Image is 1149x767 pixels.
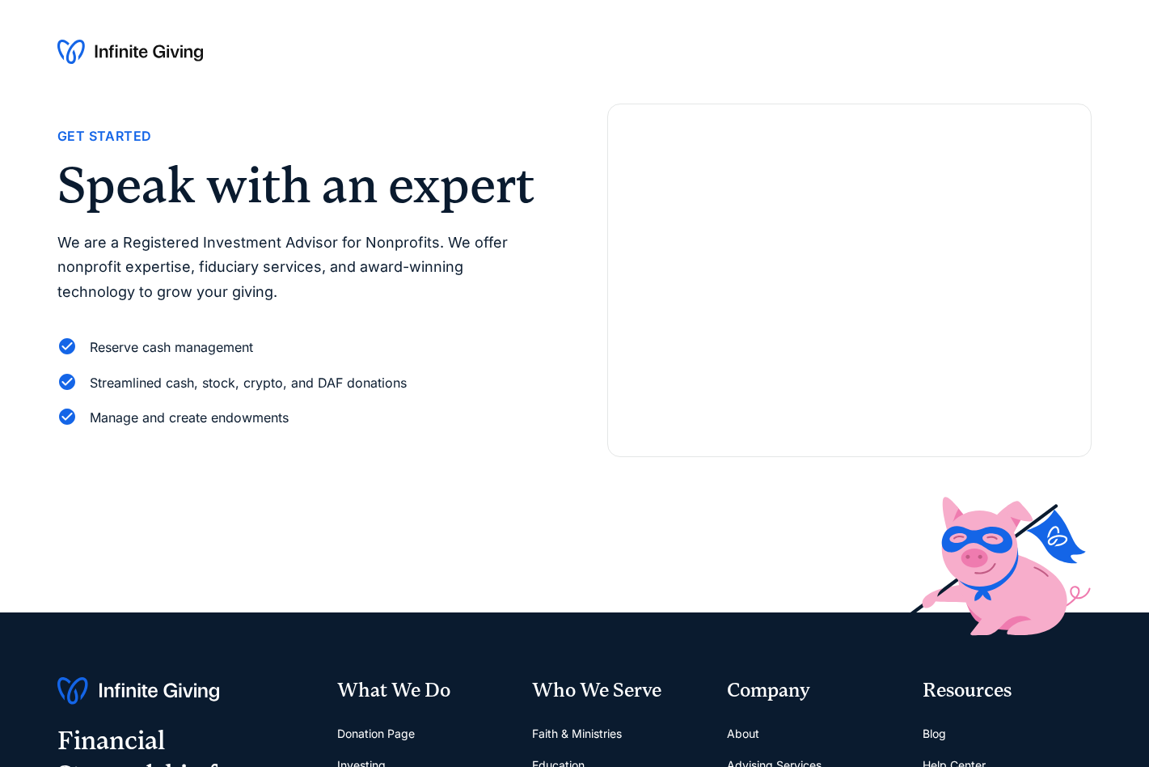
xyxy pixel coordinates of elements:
a: Faith & Ministries [532,718,622,750]
h2: Speak with an expert [57,160,542,210]
iframe: Form 0 [634,156,1065,430]
div: Get Started [57,125,151,147]
div: Reserve cash management [90,337,253,358]
a: About [727,718,759,750]
div: What We Do [337,677,506,705]
div: Streamlined cash, stock, crypto, and DAF donations [90,372,407,394]
div: Manage and create endowments [90,407,289,429]
div: Company [727,677,896,705]
a: Donation Page [337,718,415,750]
div: Who We Serve [532,677,701,705]
div: Resources [923,677,1092,705]
a: Blog [923,718,946,750]
p: We are a Registered Investment Advisor for Nonprofits. We offer nonprofit expertise, fiduciary se... [57,231,542,305]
